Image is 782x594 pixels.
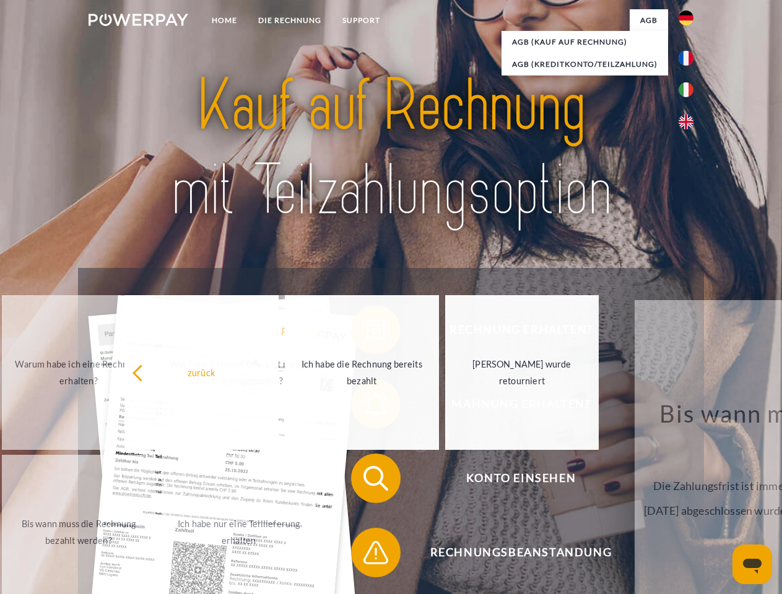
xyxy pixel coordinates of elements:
[118,59,664,237] img: title-powerpay_de.svg
[679,11,693,25] img: de
[502,31,668,53] a: AGB (Kauf auf Rechnung)
[679,82,693,97] img: it
[332,9,391,32] a: SUPPORT
[369,454,672,503] span: Konto einsehen
[351,454,673,503] button: Konto einsehen
[132,364,271,381] div: zurück
[502,53,668,75] a: AGB (Kreditkonto/Teilzahlung)
[169,515,308,549] div: Ich habe nur eine Teillieferung erhalten
[369,528,672,577] span: Rechnungsbeanstandung
[9,515,149,549] div: Bis wann muss die Rechnung bezahlt werden?
[248,9,332,32] a: DIE RECHNUNG
[9,356,149,389] div: Warum habe ich eine Rechnung erhalten?
[89,14,188,26] img: logo-powerpay-white.svg
[630,9,668,32] a: agb
[292,356,432,389] div: Ich habe die Rechnung bereits bezahlt
[201,9,248,32] a: Home
[360,537,391,568] img: qb_warning.svg
[351,528,673,577] button: Rechnungsbeanstandung
[360,463,391,494] img: qb_search.svg
[679,114,693,129] img: en
[679,51,693,66] img: fr
[453,356,592,389] div: [PERSON_NAME] wurde retourniert
[732,544,772,584] iframe: Schaltfläche zum Öffnen des Messaging-Fensters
